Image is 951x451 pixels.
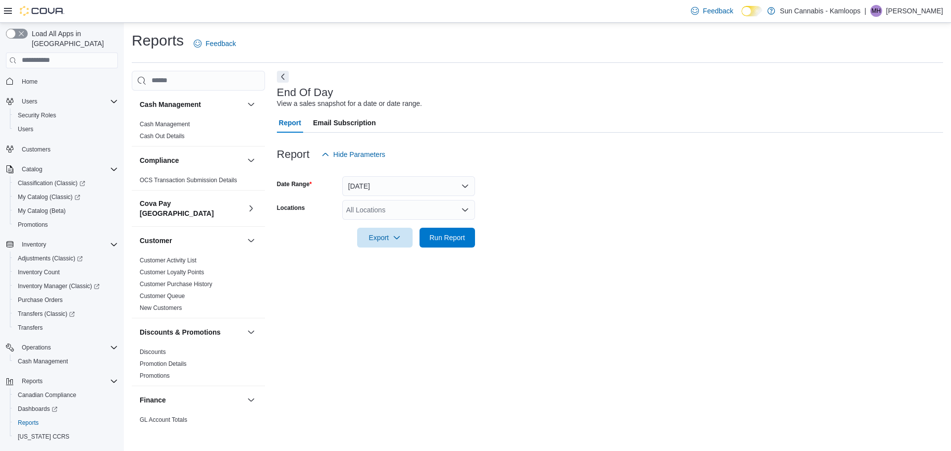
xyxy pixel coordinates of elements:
span: Classification (Classic) [14,177,118,189]
span: Dashboards [18,405,57,413]
span: Email Subscription [313,113,376,133]
span: Customer Activity List [140,256,197,264]
button: [DATE] [342,176,475,196]
a: Users [14,123,37,135]
span: Customers [22,146,51,153]
span: Users [18,125,33,133]
button: Inventory [18,239,50,251]
a: Customer Activity List [140,257,197,264]
span: GL Transactions [140,428,183,436]
span: Customers [18,143,118,155]
span: Operations [22,344,51,351]
span: Canadian Compliance [14,389,118,401]
span: Users [14,123,118,135]
span: Promotions [14,219,118,231]
span: Inventory Manager (Classic) [18,282,100,290]
h3: Report [277,149,310,160]
div: Customer [132,254,265,318]
button: Users [18,96,41,107]
button: Reports [2,374,122,388]
h3: Cash Management [140,100,201,109]
button: [US_STATE] CCRS [10,430,122,444]
a: Promotion Details [140,360,187,367]
span: Adjustments (Classic) [18,254,83,262]
button: Finance [245,394,257,406]
span: Customer Loyalty Points [140,268,204,276]
button: Compliance [140,155,243,165]
span: My Catalog (Classic) [14,191,118,203]
span: Report [279,113,301,133]
span: Users [22,98,37,105]
span: MH [872,5,881,17]
span: Promotions [18,221,48,229]
button: Finance [140,395,243,405]
span: Purchase Orders [14,294,118,306]
h1: Reports [132,31,184,50]
a: Dashboards [10,402,122,416]
button: Cova Pay [GEOGRAPHIC_DATA] [140,199,243,218]
span: Promotion Details [140,360,187,368]
span: Security Roles [14,109,118,121]
a: Adjustments (Classic) [10,251,122,265]
button: Home [2,74,122,89]
a: Transfers [14,322,47,334]
button: Inventory Count [10,265,122,279]
a: New Customers [140,304,182,311]
a: Customers [18,144,54,155]
button: Users [2,95,122,108]
a: Promotions [14,219,52,231]
span: [US_STATE] CCRS [18,433,69,441]
a: Inventory Count [14,266,64,278]
h3: End Of Day [277,87,333,99]
span: Transfers [18,324,43,332]
button: Purchase Orders [10,293,122,307]
button: Cova Pay [GEOGRAPHIC_DATA] [245,202,257,214]
p: [PERSON_NAME] [886,5,943,17]
span: Cash Out Details [140,132,185,140]
span: Customer Queue [140,292,185,300]
a: Inventory Manager (Classic) [10,279,122,293]
span: Inventory Count [18,268,60,276]
a: Adjustments (Classic) [14,252,87,264]
button: Inventory [2,238,122,251]
button: Compliance [245,154,257,166]
img: Cova [20,6,64,16]
button: Cash Management [245,99,257,110]
a: Home [18,76,42,88]
a: Promotions [140,372,170,379]
span: Dark Mode [741,16,742,17]
button: Users [10,122,122,136]
a: Cash Management [140,121,190,128]
span: Inventory [22,241,46,249]
h3: Compliance [140,155,179,165]
span: Customer Purchase History [140,280,212,288]
span: New Customers [140,304,182,312]
span: Cash Management [14,355,118,367]
button: Promotions [10,218,122,232]
label: Date Range [277,180,312,188]
div: Cash Management [132,118,265,146]
a: My Catalog (Classic) [10,190,122,204]
span: Transfers (Classic) [18,310,75,318]
a: Feedback [687,1,737,21]
button: Hide Parameters [317,145,389,164]
span: Purchase Orders [18,296,63,304]
span: Catalog [18,163,118,175]
span: Transfers [14,322,118,334]
span: Discounts [140,348,166,356]
span: Canadian Compliance [18,391,76,399]
button: Open list of options [461,206,469,214]
span: Feedback [703,6,733,16]
div: Discounts & Promotions [132,346,265,386]
a: GL Account Totals [140,416,187,423]
span: Run Report [429,233,465,243]
button: Canadian Compliance [10,388,122,402]
button: Cash Management [140,100,243,109]
span: OCS Transaction Submission Details [140,176,237,184]
span: Catalog [22,165,42,173]
span: Washington CCRS [14,431,118,443]
span: Promotions [140,372,170,380]
div: Compliance [132,174,265,190]
a: Dashboards [14,403,61,415]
